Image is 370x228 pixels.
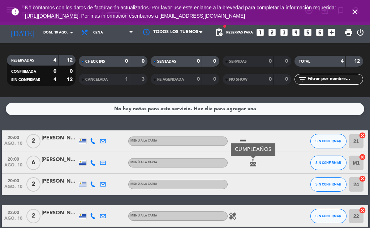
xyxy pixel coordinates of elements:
[53,77,56,82] strong: 4
[310,209,347,223] button: SIN CONFIRMAR
[11,78,40,82] span: SIN CONFIRMAR
[157,78,184,81] span: RE AGENDADA
[26,156,40,170] span: 6
[25,13,78,19] a: [URL][DOMAIN_NAME]
[229,78,248,81] span: NO SHOW
[67,58,74,63] strong: 12
[315,161,341,165] span: SIN CONFIRMAR
[359,153,366,161] i: cancel
[310,134,347,148] button: SIN CONFIRMAR
[285,77,289,82] strong: 0
[197,77,200,82] strong: 0
[213,59,218,64] strong: 0
[93,31,103,35] span: Cena
[310,177,347,192] button: SIN CONFIRMAR
[231,143,275,156] div: CUMPLEAÑOS
[130,161,157,164] span: MENÚ A LA CARTA
[226,31,253,35] span: Reservas para
[359,132,366,139] i: cancel
[267,28,277,37] i: looks_two
[291,28,301,37] i: looks_4
[238,137,247,146] i: subject
[125,59,128,64] strong: 0
[130,139,157,142] span: MENÚ A LA CARTA
[223,24,227,28] span: fiber_manual_record
[4,133,22,141] span: 20:00
[4,208,22,216] span: 22:00
[298,75,307,84] i: filter_list
[4,155,22,163] span: 20:00
[307,75,363,83] input: Filtrar por nombre...
[4,141,22,149] span: ago. 10
[359,207,366,214] i: cancel
[125,77,128,82] strong: 1
[42,134,78,142] div: [PERSON_NAME]
[4,216,22,224] span: ago. 10
[341,59,344,64] strong: 4
[26,177,40,192] span: 2
[26,209,40,223] span: 2
[285,59,289,64] strong: 0
[130,183,157,185] span: MENÚ A LA CARTA
[197,59,200,64] strong: 0
[25,5,336,19] span: No contamos con los datos de facturación actualizados. Por favor use este enlance a la brevedad p...
[70,69,74,74] strong: 0
[67,28,76,37] i: arrow_drop_down
[315,182,341,186] span: SIN CONFIRMAR
[215,28,223,37] span: pending_actions
[4,163,22,171] span: ago. 10
[42,156,78,164] div: [PERSON_NAME]
[356,22,365,43] div: LOG OUT
[42,177,78,185] div: [PERSON_NAME]
[85,78,108,81] span: CANCELADA
[213,77,218,82] strong: 0
[315,214,341,218] span: SIN CONFIRMAR
[5,25,40,40] i: [DATE]
[356,28,365,37] i: power_settings_new
[327,28,336,37] i: add_box
[359,175,366,182] i: cancel
[11,59,34,62] span: RESERVADAS
[26,134,40,148] span: 2
[269,77,272,82] strong: 0
[157,60,176,63] span: SENTADAS
[315,139,341,143] span: SIN CONFIRMAR
[255,28,265,37] i: looks_one
[142,77,146,82] strong: 3
[4,176,22,184] span: 20:00
[303,28,313,37] i: looks_5
[11,70,36,73] span: CONFIRMADA
[42,209,78,217] div: [PERSON_NAME]
[315,28,324,37] i: looks_6
[249,158,257,167] i: cake
[67,77,74,82] strong: 12
[114,105,256,113] div: No hay notas para este servicio. Haz clic para agregar una
[354,59,361,64] strong: 12
[229,60,247,63] span: SERVIDAS
[130,214,157,217] span: MENÚ A LA CARTA
[269,59,272,64] strong: 0
[299,60,310,63] span: TOTAL
[142,59,146,64] strong: 0
[279,28,289,37] i: looks_3
[4,184,22,193] span: ago. 10
[53,58,56,63] strong: 4
[53,69,56,74] strong: 0
[78,13,245,19] a: . Por más información escríbanos a [EMAIL_ADDRESS][DOMAIN_NAME]
[310,156,347,170] button: SIN CONFIRMAR
[350,8,359,16] i: close
[228,212,237,220] i: healing
[344,28,353,37] span: print
[85,60,105,63] span: CHECK INS
[11,8,20,16] i: error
